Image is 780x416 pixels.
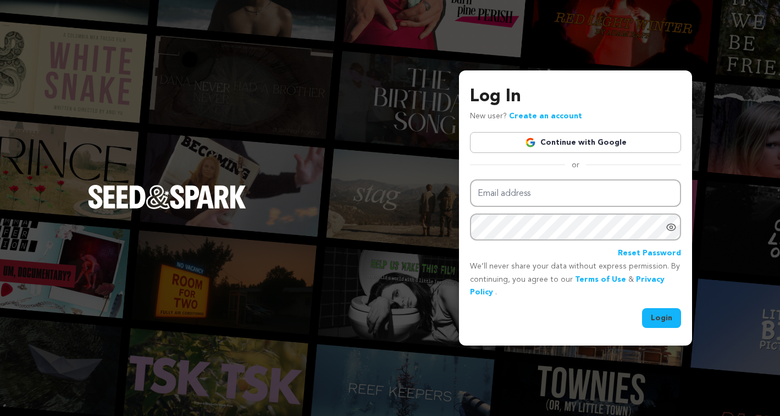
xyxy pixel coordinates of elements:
img: Seed&Spark Logo [88,185,246,209]
button: Login [642,308,681,328]
img: Google logo [525,137,536,148]
a: Show password as plain text. Warning: this will display your password on the screen. [666,222,677,233]
a: Reset Password [618,247,681,260]
a: Seed&Spark Homepage [88,185,246,231]
a: Terms of Use [575,276,626,283]
span: or [565,160,586,171]
p: New user? [470,110,582,123]
a: Continue with Google [470,132,681,153]
a: Create an account [509,112,582,120]
p: We’ll never share your data without express permission. By continuing, you agree to our & . [470,260,681,299]
h3: Log In [470,84,681,110]
input: Email address [470,179,681,207]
